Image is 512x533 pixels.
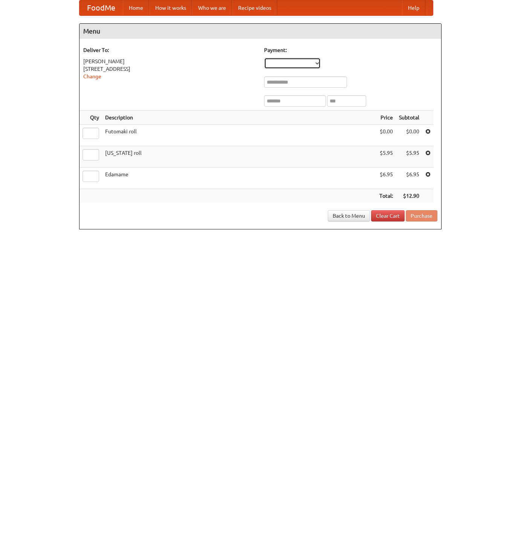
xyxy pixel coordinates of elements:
td: $5.95 [376,146,396,168]
td: Edamame [102,168,376,189]
td: $6.95 [396,168,422,189]
div: [PERSON_NAME] [83,58,257,65]
a: Help [402,0,425,15]
td: $5.95 [396,146,422,168]
td: $6.95 [376,168,396,189]
a: Change [83,73,101,79]
a: Who we are [192,0,232,15]
th: Subtotal [396,111,422,125]
h5: Deliver To: [83,46,257,54]
h4: Menu [79,24,441,39]
a: Home [123,0,149,15]
th: Qty [79,111,102,125]
td: $0.00 [396,125,422,146]
a: Back to Menu [328,210,370,221]
a: How it works [149,0,192,15]
td: Futomaki roll [102,125,376,146]
th: Description [102,111,376,125]
td: [US_STATE] roll [102,146,376,168]
a: Recipe videos [232,0,277,15]
a: Clear Cart [371,210,405,221]
button: Purchase [406,210,437,221]
th: $12.90 [396,189,422,203]
a: FoodMe [79,0,123,15]
th: Price [376,111,396,125]
div: [STREET_ADDRESS] [83,65,257,73]
h5: Payment: [264,46,437,54]
th: Total: [376,189,396,203]
td: $0.00 [376,125,396,146]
